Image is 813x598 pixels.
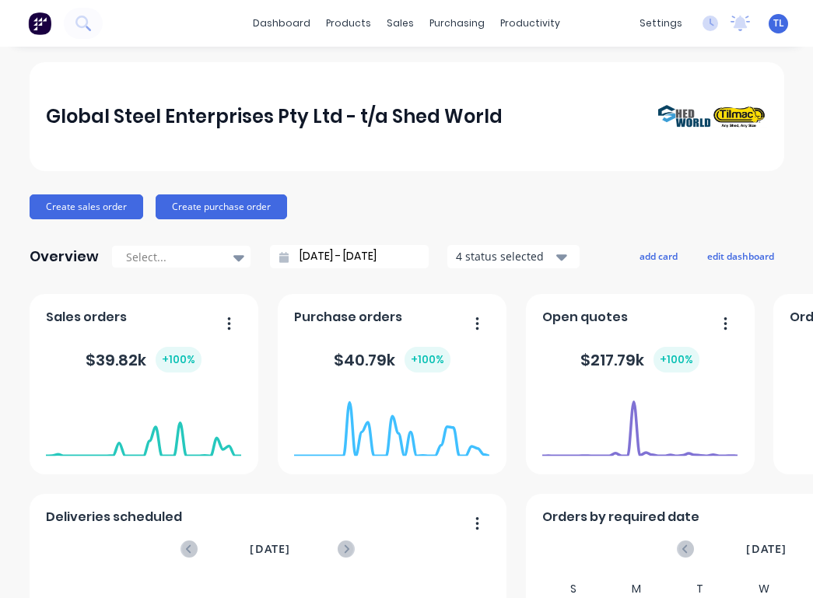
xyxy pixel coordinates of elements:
[629,246,688,266] button: add card
[632,12,690,35] div: settings
[334,347,450,372] div: $ 40.79k
[580,347,699,372] div: $ 217.79k
[294,308,402,327] span: Purchase orders
[46,308,127,327] span: Sales orders
[46,508,182,526] span: Deliveries scheduled
[156,347,201,372] div: + 100 %
[379,12,422,35] div: sales
[86,347,201,372] div: $ 39.82k
[492,12,568,35] div: productivity
[773,16,784,30] span: TL
[542,308,628,327] span: Open quotes
[746,540,787,558] span: [DATE]
[250,540,290,558] span: [DATE]
[245,12,318,35] a: dashboard
[405,347,450,372] div: + 100 %
[28,12,51,35] img: Factory
[156,194,287,219] button: Create purchase order
[658,105,767,129] img: Global Steel Enterprises Pty Ltd - t/a Shed World
[30,194,143,219] button: Create sales order
[30,241,99,272] div: Overview
[447,245,580,268] button: 4 status selected
[46,101,503,132] div: Global Steel Enterprises Pty Ltd - t/a Shed World
[318,12,379,35] div: products
[422,12,492,35] div: purchasing
[654,347,699,372] div: + 100 %
[697,246,784,266] button: edit dashboard
[456,248,554,264] div: 4 status selected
